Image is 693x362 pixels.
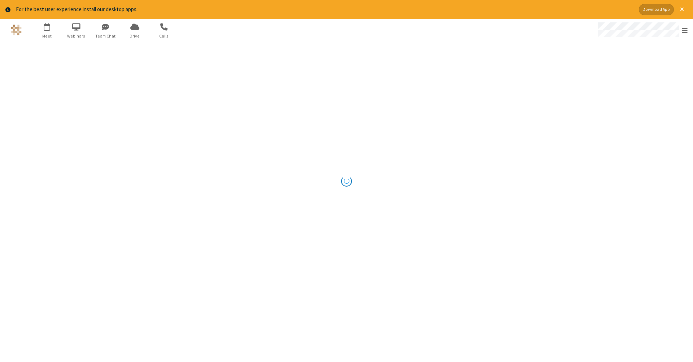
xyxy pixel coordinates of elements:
span: Calls [151,33,178,39]
div: Open menu [591,19,693,41]
span: Team Chat [92,33,119,39]
img: QA Selenium DO NOT DELETE OR CHANGE [11,25,22,35]
span: Meet [34,33,61,39]
button: Close alert [676,4,688,15]
span: Drive [121,33,148,39]
button: Download App [639,4,674,15]
div: For the best user experience install our desktop apps. [16,5,633,14]
span: Webinars [63,33,90,39]
button: Logo [3,19,30,41]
